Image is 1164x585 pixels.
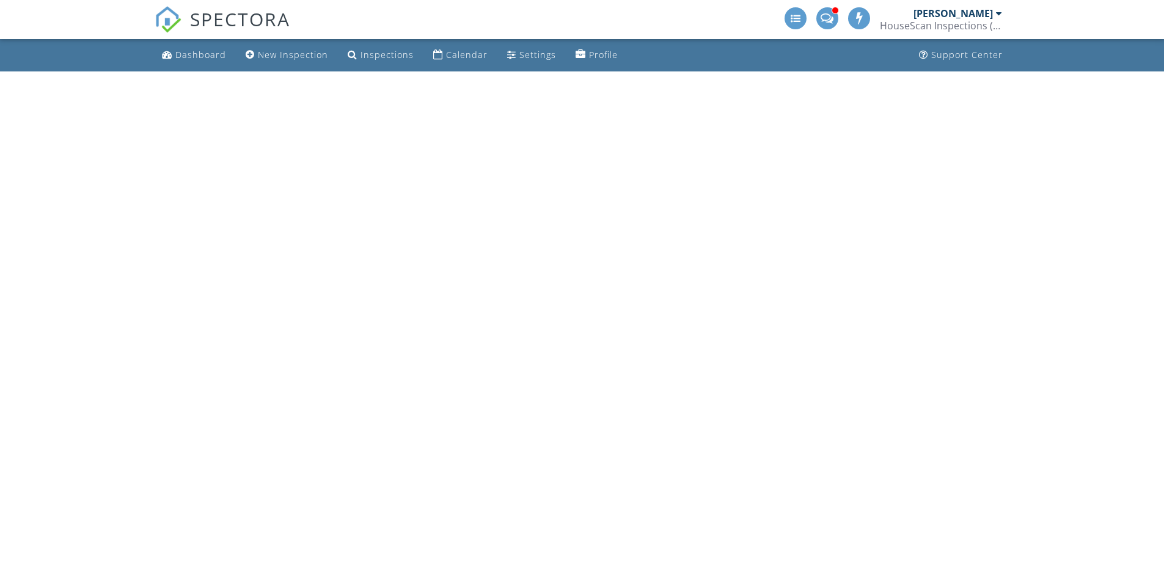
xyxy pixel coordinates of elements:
[155,6,181,33] img: The Best Home Inspection Software - Spectora
[519,49,556,60] div: Settings
[931,49,1003,60] div: Support Center
[258,49,328,60] div: New Inspection
[175,49,226,60] div: Dashboard
[913,7,993,20] div: [PERSON_NAME]
[428,44,492,67] a: Calendar
[343,44,419,67] a: Inspections
[914,44,1008,67] a: Support Center
[361,49,414,60] div: Inspections
[157,44,231,67] a: Dashboard
[446,49,488,60] div: Calendar
[502,44,561,67] a: Settings
[190,6,290,32] span: SPECTORA
[571,44,623,67] a: Profile
[155,16,290,42] a: SPECTORA
[880,20,1002,32] div: HouseScan Inspections (HOME)
[589,49,618,60] div: Profile
[241,44,333,67] a: New Inspection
